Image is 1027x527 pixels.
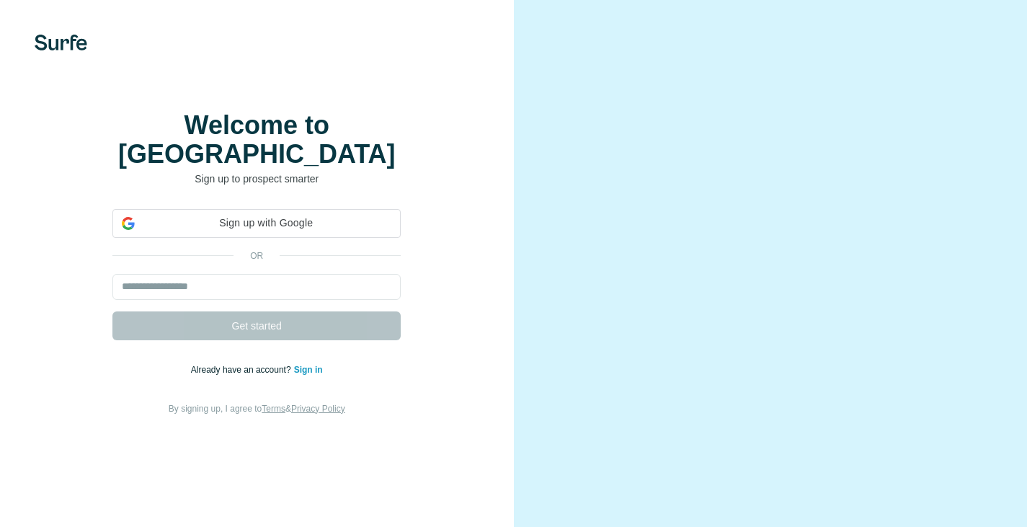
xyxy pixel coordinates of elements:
span: Already have an account? [191,365,294,375]
a: Sign in [294,365,323,375]
div: Sign up with Google [112,209,401,238]
a: Privacy Policy [291,404,345,414]
h1: Welcome to [GEOGRAPHIC_DATA] [112,111,401,169]
p: Sign up to prospect smarter [112,172,401,186]
a: Terms [262,404,285,414]
span: By signing up, I agree to & [169,404,345,414]
p: or [234,249,280,262]
img: Surfe's logo [35,35,87,50]
span: Sign up with Google [141,216,391,231]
